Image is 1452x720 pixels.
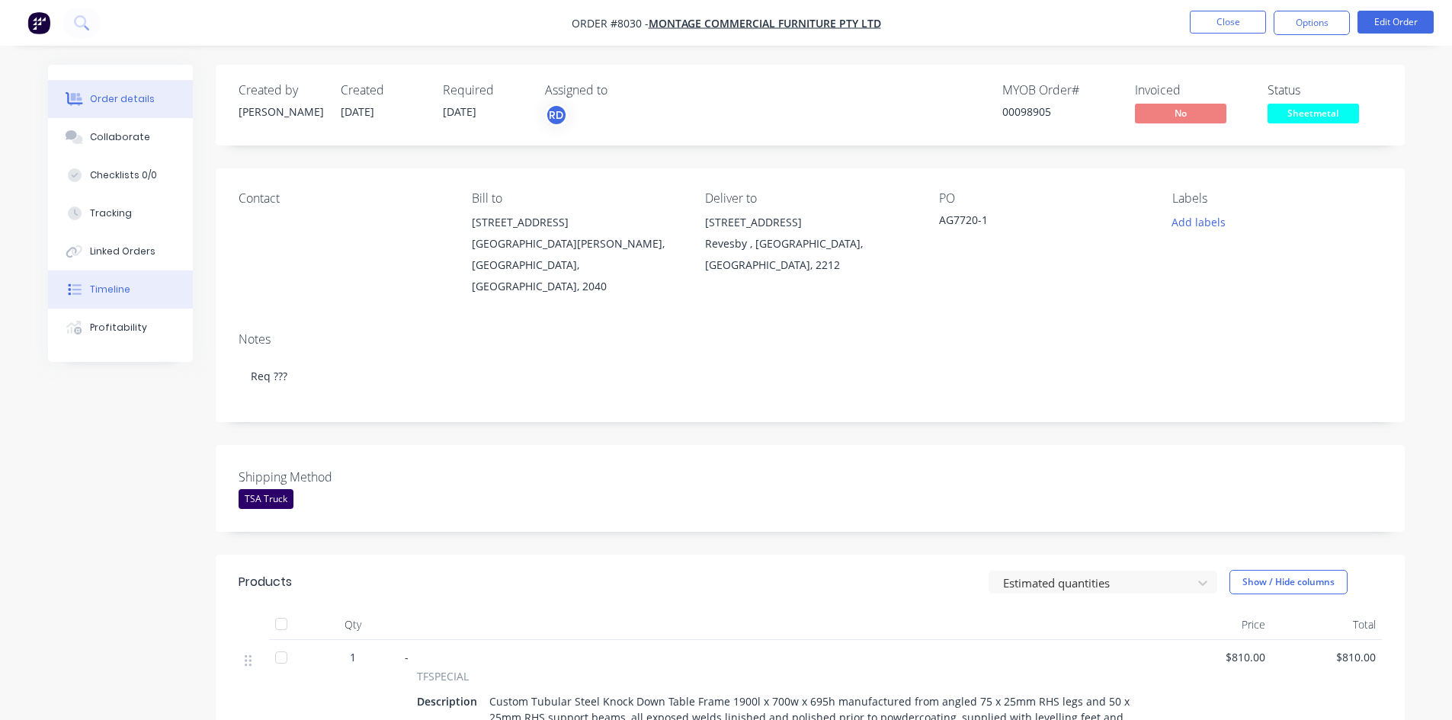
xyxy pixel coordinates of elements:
div: Checklists 0/0 [90,168,157,182]
div: Linked Orders [90,245,155,258]
button: Collaborate [48,118,193,156]
div: Tracking [90,206,132,220]
div: [PERSON_NAME] [239,104,322,120]
img: Factory [27,11,50,34]
div: PO [939,191,1148,206]
div: Total [1271,610,1382,640]
div: Bill to [472,191,681,206]
div: Created by [239,83,322,98]
span: [DATE] [341,104,374,119]
div: AG7720-1 [939,212,1130,233]
div: Products [239,573,292,591]
div: [STREET_ADDRESS] [472,212,681,233]
div: Timeline [90,283,130,296]
button: Linked Orders [48,232,193,270]
span: $810.00 [1277,649,1376,665]
span: No [1135,104,1226,123]
div: Labels [1172,191,1381,206]
div: Assigned to [545,83,697,98]
div: Description [417,690,483,712]
div: Qty [307,610,399,640]
span: [DATE] [443,104,476,119]
button: Add labels [1164,212,1234,232]
div: Required [443,83,527,98]
button: Checklists 0/0 [48,156,193,194]
div: [GEOGRAPHIC_DATA][PERSON_NAME], [GEOGRAPHIC_DATA], [GEOGRAPHIC_DATA], 2040 [472,233,681,297]
div: Profitability [90,321,147,334]
div: Status [1268,83,1382,98]
div: Contact [239,191,447,206]
span: 1 [350,649,356,665]
div: TSA Truck [239,489,293,509]
button: Show / Hide columns [1229,570,1348,594]
span: Sheetmetal [1268,104,1359,123]
div: 00098905 [1002,104,1117,120]
div: [STREET_ADDRESS] [705,212,914,233]
button: Tracking [48,194,193,232]
div: Price [1161,610,1271,640]
span: TFSPECIAL [417,668,469,684]
button: Close [1190,11,1266,34]
label: Shipping Method [239,468,429,486]
button: Profitability [48,309,193,347]
div: Req ??? [239,353,1382,399]
div: Notes [239,332,1382,347]
div: Collaborate [90,130,150,144]
div: Created [341,83,425,98]
button: Sheetmetal [1268,104,1359,126]
div: [STREET_ADDRESS][GEOGRAPHIC_DATA][PERSON_NAME], [GEOGRAPHIC_DATA], [GEOGRAPHIC_DATA], 2040 [472,212,681,297]
button: Options [1274,11,1350,35]
div: [STREET_ADDRESS]Revesby , [GEOGRAPHIC_DATA], [GEOGRAPHIC_DATA], 2212 [705,212,914,276]
span: Order #8030 - [572,16,649,30]
span: $810.00 [1167,649,1265,665]
button: Edit Order [1357,11,1434,34]
a: Montage Commercial Furniture Pty Ltd [649,16,881,30]
button: Order details [48,80,193,118]
div: Order details [90,92,155,106]
div: MYOB Order # [1002,83,1117,98]
button: RD [545,104,568,126]
div: Deliver to [705,191,914,206]
div: Invoiced [1135,83,1249,98]
span: - [405,650,409,664]
div: Revesby , [GEOGRAPHIC_DATA], [GEOGRAPHIC_DATA], 2212 [705,233,914,276]
button: Timeline [48,270,193,309]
